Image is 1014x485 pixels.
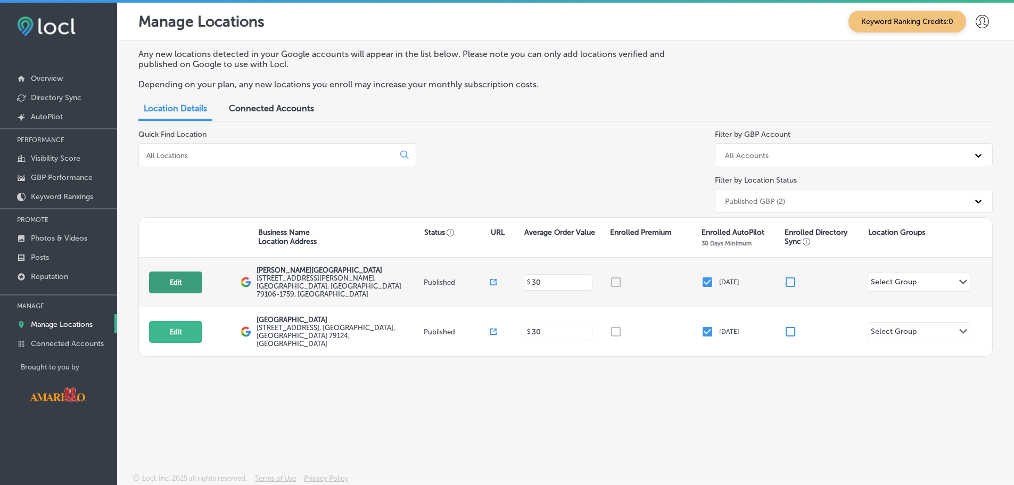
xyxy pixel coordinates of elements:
p: Reputation [31,272,68,281]
p: Enrolled Directory Sync [785,228,862,246]
p: Brought to you by [21,363,117,371]
span: Location Details [144,103,207,113]
span: Keyword Ranking Credits: 0 [848,11,966,32]
p: Manage Locations [31,320,93,329]
p: Keyword Rankings [31,192,93,201]
label: Filter by Location Status [715,176,797,185]
p: [DATE] [719,278,739,286]
p: [DATE] [719,328,739,335]
button: Edit [149,272,202,293]
p: AutoPilot [31,112,63,121]
div: All Accounts [725,151,769,160]
label: [STREET_ADDRESS] , [GEOGRAPHIC_DATA], [GEOGRAPHIC_DATA] 79124, [GEOGRAPHIC_DATA] [257,324,421,348]
p: URL [491,228,505,237]
p: Enrolled Premium [610,228,672,237]
p: $ [527,328,531,335]
input: All Locations [145,151,392,160]
div: Select Group [871,277,917,290]
img: fda3e92497d09a02dc62c9cd864e3231.png [17,17,76,36]
p: Enrolled AutoPilot [702,228,764,237]
button: Edit [149,321,202,343]
img: logo [241,277,251,287]
p: Overview [31,74,63,83]
p: 30 Days Minimum [702,240,752,247]
span: Connected Accounts [229,103,314,113]
p: Manage Locations [138,13,265,30]
img: Visit Amarillo [21,380,95,409]
p: [GEOGRAPHIC_DATA] [257,316,421,324]
p: Directory Sync [31,93,81,102]
p: Business Name Location Address [258,228,317,246]
p: Average Order Value [524,228,595,237]
p: Depending on your plan, any new locations you enroll may increase your monthly subscription costs. [138,79,694,89]
p: Posts [31,253,49,262]
p: Location Groups [868,228,925,237]
label: Filter by GBP Account [715,130,790,139]
p: Photos & Videos [31,234,87,243]
p: $ [527,278,531,286]
div: Select Group [871,327,917,339]
p: [PERSON_NAME][GEOGRAPHIC_DATA] [257,266,421,274]
p: Published [424,328,490,336]
p: Locl, Inc. 2025 all rights reserved. [142,474,247,482]
div: Published GBP (2) [725,196,785,205]
p: Any new locations detected in your Google accounts will appear in the list below. Please note you... [138,49,694,69]
p: Status [424,228,491,237]
p: Connected Accounts [31,339,104,348]
p: Published [424,278,490,286]
img: logo [241,326,251,337]
label: [STREET_ADDRESS][PERSON_NAME] , [GEOGRAPHIC_DATA], [GEOGRAPHIC_DATA] 79106-1759, [GEOGRAPHIC_DATA] [257,274,421,298]
label: Quick Find Location [138,130,207,139]
p: GBP Performance [31,173,93,182]
p: Visibility Score [31,154,80,163]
